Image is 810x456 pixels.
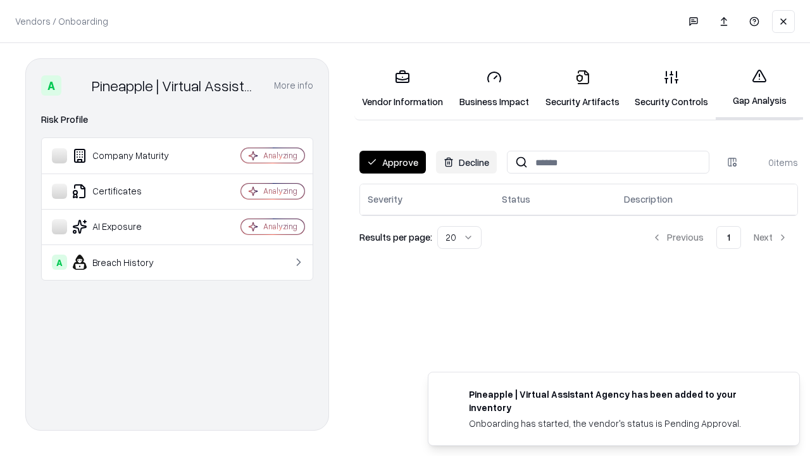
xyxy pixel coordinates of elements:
div: Pineapple | Virtual Assistant Agency has been added to your inventory [469,388,769,414]
div: Certificates [52,184,203,199]
div: Breach History [52,255,203,270]
div: Company Maturity [52,148,203,163]
div: Description [624,193,673,206]
div: Severity [368,193,402,206]
div: 0 items [747,156,798,169]
img: Pineapple | Virtual Assistant Agency [66,75,87,96]
div: Analyzing [263,150,297,161]
div: Analyzing [263,221,297,232]
a: Gap Analysis [716,58,803,120]
a: Security Controls [627,60,716,118]
nav: pagination [642,226,798,249]
div: Pineapple | Virtual Assistant Agency [92,75,259,96]
div: Analyzing [263,186,297,196]
div: AI Exposure [52,219,203,234]
img: trypineapple.com [444,388,459,403]
div: A [52,255,67,270]
p: Vendors / Onboarding [15,15,108,28]
button: Decline [436,151,497,174]
div: Status [502,193,530,206]
button: Approve [359,151,426,174]
p: Results per page: [359,231,432,244]
a: Business Impact [451,60,538,118]
a: Security Artifacts [538,60,627,118]
button: More info [274,74,313,97]
div: Onboarding has started, the vendor's status is Pending Approval. [469,417,769,430]
button: 1 [716,226,741,249]
a: Vendor Information [354,60,451,118]
div: A [41,75,61,96]
div: Risk Profile [41,112,313,127]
